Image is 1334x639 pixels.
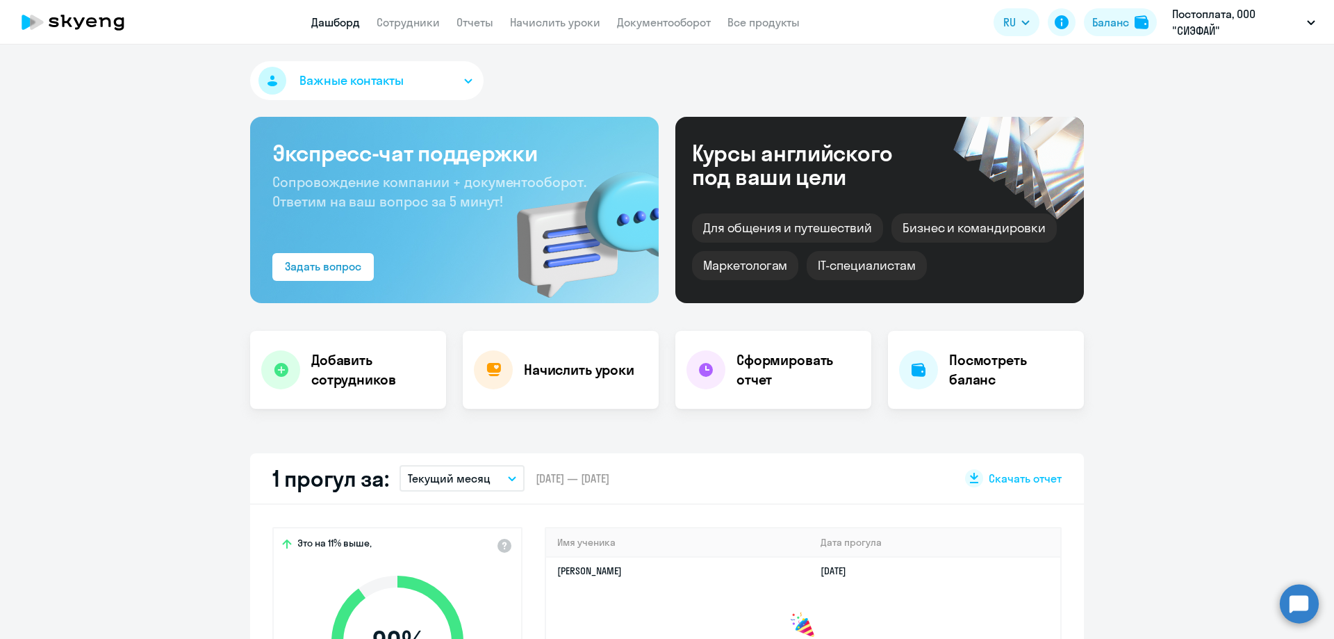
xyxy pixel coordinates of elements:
div: Для общения и путешествий [692,213,883,243]
a: Все продукты [727,15,800,29]
a: Отчеты [456,15,493,29]
div: IT-специалистам [807,251,926,280]
img: bg-img [497,147,659,303]
th: Дата прогула [809,528,1060,557]
button: Текущий месяц [400,465,525,492]
button: Важные контакты [250,61,484,100]
a: Сотрудники [377,15,440,29]
button: RU [994,8,1039,36]
h4: Сформировать отчет [736,350,860,389]
h4: Начислить уроки [524,360,634,380]
th: Имя ученика [546,528,809,557]
div: Бизнес и командировки [891,213,1057,243]
span: Скачать отчет [989,471,1062,486]
a: [DATE] [821,565,857,577]
span: [DATE] — [DATE] [536,471,609,486]
div: Задать вопрос [285,258,361,275]
p: Текущий месяц [408,470,491,487]
button: Балансbalance [1084,8,1157,36]
a: Дашборд [311,15,360,29]
a: [PERSON_NAME] [557,565,622,577]
a: Документооборот [617,15,711,29]
span: Сопровождение компании + документооборот. Ответим на ваш вопрос за 5 минут! [272,173,586,210]
h3: Экспресс-чат поддержки [272,139,636,167]
button: Постоплата, ООО "СИЭФАЙ" [1165,6,1322,39]
div: Курсы английского под ваши цели [692,141,930,188]
img: balance [1135,15,1148,29]
button: Задать вопрос [272,253,374,281]
span: Важные контакты [299,72,404,90]
span: RU [1003,14,1016,31]
div: Баланс [1092,14,1129,31]
h2: 1 прогул за: [272,464,388,492]
div: Маркетологам [692,251,798,280]
a: Начислить уроки [510,15,600,29]
p: Постоплата, ООО "СИЭФАЙ" [1172,6,1301,39]
h4: Добавить сотрудников [311,350,435,389]
span: Это на 11% выше, [297,537,372,553]
h4: Посмотреть баланс [949,350,1073,389]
